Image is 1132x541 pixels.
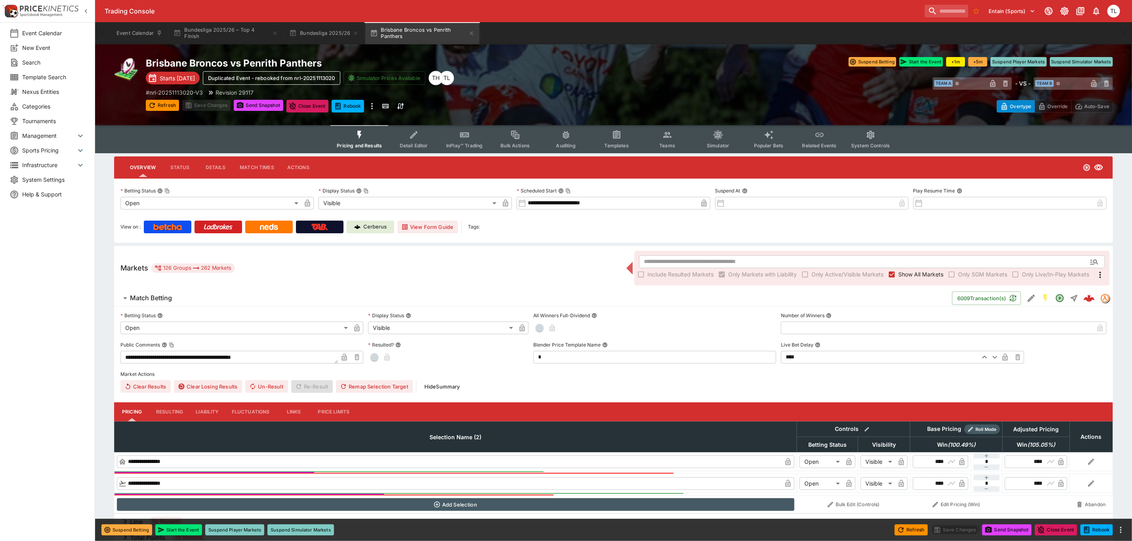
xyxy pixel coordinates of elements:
button: SGM Enabled [1038,291,1053,305]
span: Detail Editor [400,143,428,149]
button: Suspend At [742,188,748,194]
button: Resulted? [395,342,401,348]
img: logo-cerberus--red.svg [1084,293,1095,304]
button: Event Calendar [112,22,167,44]
button: Details [198,158,233,177]
button: Start the Event [155,524,202,535]
button: Close Event [286,100,329,112]
div: Start From [997,100,1113,112]
svg: Open [1083,164,1091,171]
input: search [925,5,968,17]
a: Cerberus [347,221,394,233]
button: Price Limits [312,402,356,421]
span: Nexus Entities [22,88,85,96]
p: Overtype [1010,102,1031,110]
div: Show/hide Price Roll mode configuration. [964,425,1000,434]
button: Connected to PK [1042,4,1056,18]
span: New Event [22,44,85,52]
button: Bundesliga 2025/26 [284,22,364,44]
span: Team A [934,80,953,87]
button: Display Status [406,313,411,318]
img: TabNZ [311,224,328,230]
svg: More [1096,270,1105,280]
span: Simulator [707,143,729,149]
button: Match Times [233,158,281,177]
div: Base Pricing [924,424,964,434]
button: Documentation [1073,4,1088,18]
div: Visible [319,197,499,210]
button: Brisbane Broncos vs Penrith Panthers [365,22,479,44]
button: Remap Selection Target [336,380,413,393]
button: Clear Results [120,380,171,393]
span: Tournaments [22,117,85,125]
span: Sports Pricing [22,146,76,154]
p: Betting Status [120,187,156,194]
button: Open [1087,255,1101,269]
em: ( 105.05 %) [1028,440,1056,450]
img: PriceKinetics Logo [2,3,18,19]
button: Bundesliga 2025/26 – Top 4 Finish [169,22,283,44]
p: All Winners Full-Dividend [533,312,590,319]
th: Controls [797,421,910,437]
button: Clear Losing Results [174,380,242,393]
img: Ladbrokes [204,224,233,230]
button: Actions [281,158,316,177]
button: Override [1035,100,1071,112]
span: Selection Name (2) [421,432,490,442]
button: Select Tenant [984,5,1040,17]
span: 50 Markets [149,518,183,526]
div: 126 Groups 262 Markets [155,263,232,273]
img: rugby_league.png [114,57,139,82]
h6: - VS - [1015,79,1031,88]
button: Suspend Simulator Markets [267,524,334,535]
button: Refresh [146,100,179,111]
span: Search [22,58,85,67]
span: Win(100.49%) [928,440,984,450]
button: Links [276,402,312,421]
span: Templates [605,143,629,149]
button: Liability [189,402,225,421]
span: Re-Result [291,380,333,393]
button: Toggle light/dark mode [1058,4,1072,18]
label: View on : [120,221,141,233]
button: +1m [946,57,965,67]
button: Duplicated Event - rebooked from nrl-20251113020 [1080,524,1113,535]
button: Play Resume Time [957,188,962,194]
button: Simulator Prices Available [344,71,426,85]
div: Open [120,197,301,210]
div: tradingmodel [1100,293,1110,303]
p: Display Status [368,312,404,319]
p: Scheduled Start [517,187,557,194]
span: Include Resulted Markets [647,270,714,278]
div: 55cc33ee-64c2-4e3c-b54d-fde126d56592 [1084,293,1095,304]
p: Play Resume Time [913,187,955,194]
button: Suspend Player Markets [991,57,1046,67]
button: 6009Transaction(s) [952,291,1021,305]
button: Auto-Save [1071,100,1113,112]
span: Management [22,131,76,140]
h6: Line [130,518,143,526]
button: Suspend Player Markets [205,524,264,535]
span: Only Active/Visible Markets [811,270,884,278]
div: Visible [368,322,516,334]
button: Fluctuations [225,402,276,421]
button: Suspend Simulator Markets [1050,57,1113,67]
span: Betting Status [800,440,855,450]
img: Neds [260,224,278,230]
th: Actions [1070,421,1113,452]
button: Pricing [114,402,150,421]
span: System Controls [851,143,890,149]
span: Bulk Actions [500,143,530,149]
span: Auditing [556,143,576,149]
div: Trading Console [105,7,922,15]
img: PriceKinetics [20,6,78,11]
p: Copy To Clipboard [146,88,203,97]
p: Public Comments [120,341,160,348]
em: ( 100.49 %) [948,440,975,450]
div: Visible [861,455,895,468]
button: Add Selection [117,498,795,511]
button: Straight [1067,291,1081,305]
button: Refresh [895,524,928,535]
button: Copy To Clipboard [164,188,170,194]
label: Market Actions [120,368,1107,380]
